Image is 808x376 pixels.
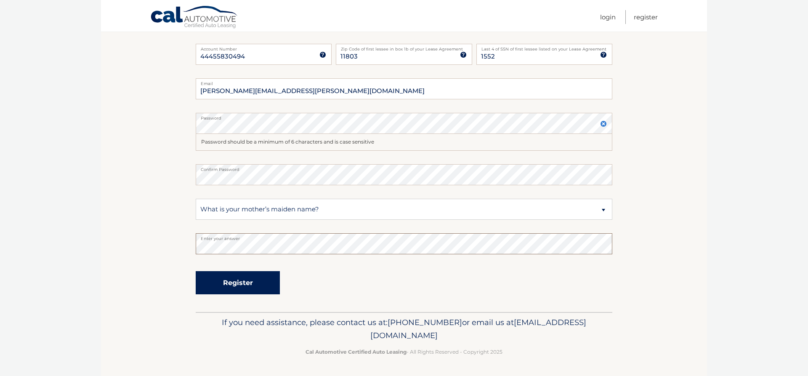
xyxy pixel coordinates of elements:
[388,317,462,327] span: [PHONE_NUMBER]
[460,51,467,58] img: tooltip.svg
[306,349,407,355] strong: Cal Automotive Certified Auto Leasing
[196,164,612,171] label: Confirm Password
[476,44,612,65] input: SSN or EIN (last 4 digits only)
[196,271,280,294] button: Register
[196,44,332,65] input: Account Number
[196,78,612,99] input: Email
[201,316,607,343] p: If you need assistance, please contact us at: or email us at
[196,134,612,151] div: Password should be a minimum of 6 characters and is case sensitive
[600,10,616,24] a: Login
[600,51,607,58] img: tooltip.svg
[196,44,332,51] label: Account Number
[476,44,612,51] label: Last 4 of SSN of first lessee listed on your Lease Agreement
[196,78,612,85] label: Email
[201,347,607,356] p: - All Rights Reserved - Copyright 2025
[150,5,239,30] a: Cal Automotive
[336,44,472,51] label: Zip Code of first lessee in box 1b of your Lease Agreement
[196,113,612,120] label: Password
[319,51,326,58] img: tooltip.svg
[634,10,658,24] a: Register
[196,233,612,240] label: Enter your answer
[600,120,607,127] img: close.svg
[336,44,472,65] input: Zip Code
